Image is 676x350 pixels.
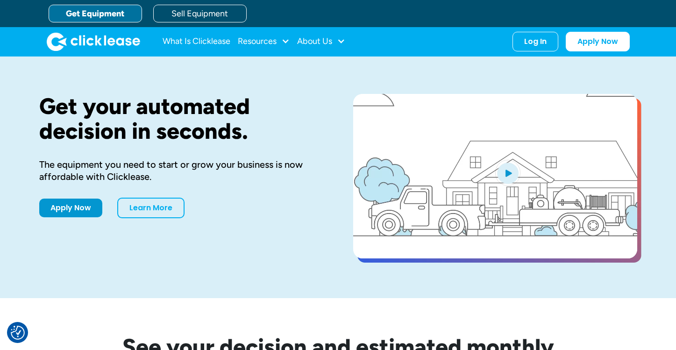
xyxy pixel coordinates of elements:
button: Consent Preferences [11,326,25,340]
a: Sell Equipment [153,5,247,22]
a: home [47,32,140,51]
a: What Is Clicklease [163,32,230,51]
div: The equipment you need to start or grow your business is now affordable with Clicklease. [39,158,323,183]
a: Apply Now [39,199,102,217]
img: Blue play button logo on a light blue circular background [495,160,520,186]
a: Learn More [117,198,185,218]
a: Apply Now [566,32,630,51]
div: Resources [238,32,290,51]
div: Log In [524,37,547,46]
h1: Get your automated decision in seconds. [39,94,323,143]
a: open lightbox [353,94,637,258]
div: About Us [297,32,345,51]
img: Revisit consent button [11,326,25,340]
a: Get Equipment [49,5,142,22]
img: Clicklease logo [47,32,140,51]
